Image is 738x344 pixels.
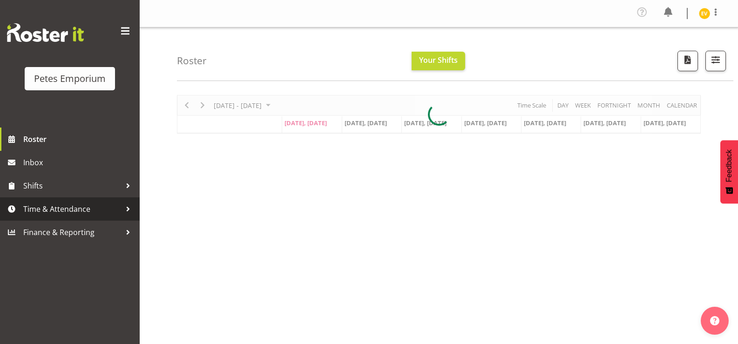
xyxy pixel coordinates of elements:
[23,225,121,239] span: Finance & Reporting
[705,51,726,71] button: Filter Shifts
[23,179,121,193] span: Shifts
[710,316,719,325] img: help-xxl-2.png
[412,52,465,70] button: Your Shifts
[23,155,135,169] span: Inbox
[725,149,733,182] span: Feedback
[419,55,458,65] span: Your Shifts
[34,72,106,86] div: Petes Emporium
[7,23,84,42] img: Rosterit website logo
[699,8,710,19] img: eva-vailini10223.jpg
[23,202,121,216] span: Time & Attendance
[23,132,135,146] span: Roster
[677,51,698,71] button: Download a PDF of the roster according to the set date range.
[177,55,207,66] h4: Roster
[720,140,738,203] button: Feedback - Show survey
